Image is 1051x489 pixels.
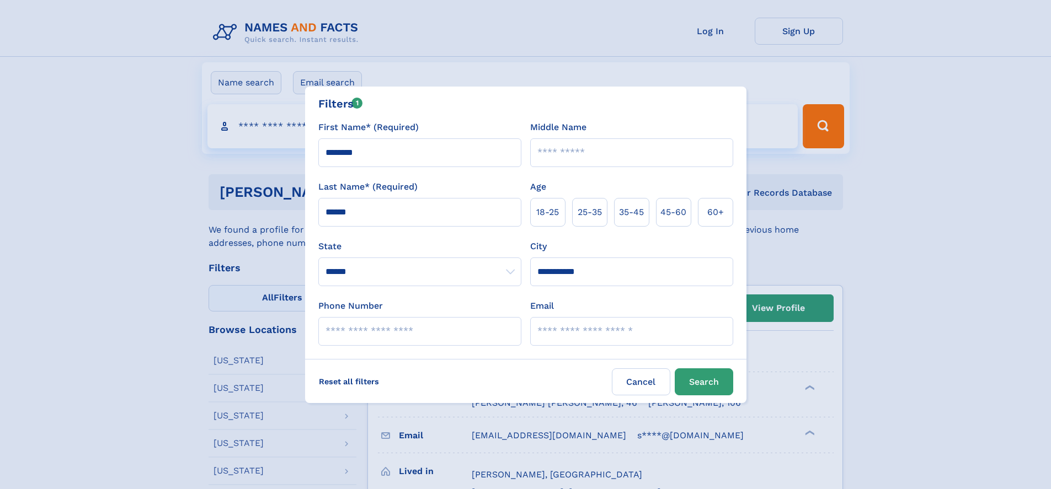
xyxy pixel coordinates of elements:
[530,180,546,194] label: Age
[660,206,686,219] span: 45‑60
[530,240,547,253] label: City
[707,206,724,219] span: 60+
[318,121,419,134] label: First Name* (Required)
[578,206,602,219] span: 25‑35
[312,368,386,395] label: Reset all filters
[530,121,586,134] label: Middle Name
[675,368,733,395] button: Search
[318,299,383,313] label: Phone Number
[619,206,644,219] span: 35‑45
[530,299,554,313] label: Email
[318,180,418,194] label: Last Name* (Required)
[612,368,670,395] label: Cancel
[536,206,559,219] span: 18‑25
[318,95,363,112] div: Filters
[318,240,521,253] label: State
